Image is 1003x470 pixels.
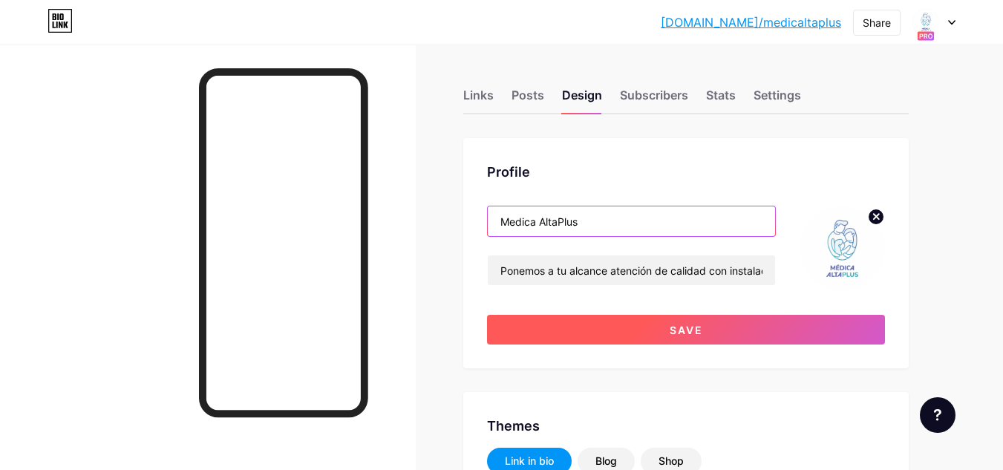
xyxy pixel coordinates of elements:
[487,416,885,436] div: Themes
[505,454,554,469] div: Link in bio
[512,86,544,113] div: Posts
[487,162,885,182] div: Profile
[595,454,617,469] div: Blog
[487,315,885,345] button: Save
[754,86,801,113] div: Settings
[562,86,602,113] div: Design
[488,206,775,236] input: Name
[463,86,494,113] div: Links
[800,206,885,291] img: cmmgroupmx
[912,8,940,36] img: cmmgroupmx
[659,454,684,469] div: Shop
[661,13,841,31] a: [DOMAIN_NAME]/medicaltaplus
[488,255,775,285] input: Bio
[863,15,891,30] div: Share
[706,86,736,113] div: Stats
[620,86,688,113] div: Subscribers
[670,324,703,336] span: Save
